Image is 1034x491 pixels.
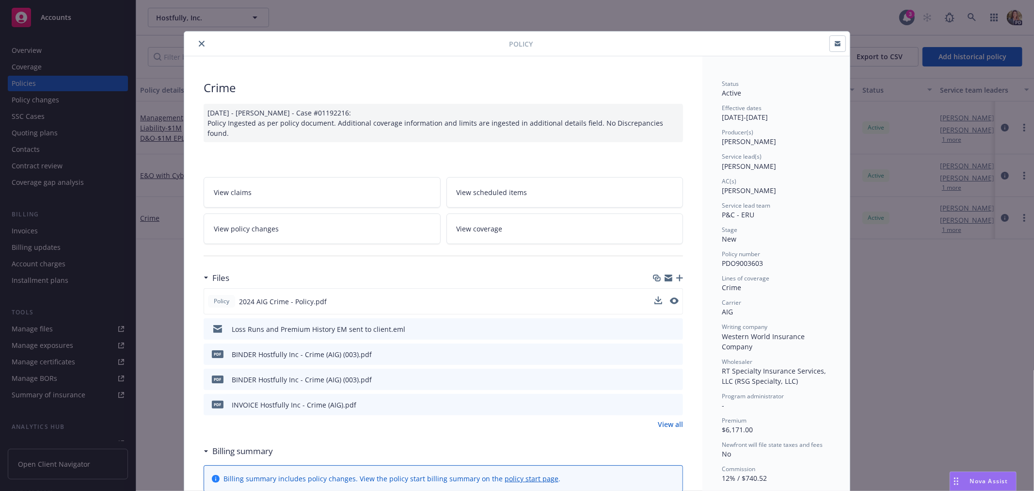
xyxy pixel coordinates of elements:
[204,213,441,244] a: View policy changes
[204,445,273,458] div: Billing summary
[212,350,223,358] span: pdf
[223,474,560,484] div: Billing summary includes policy changes. View the policy start billing summary on the .
[722,234,736,244] span: New
[722,474,767,483] span: 12% / $740.52
[722,449,731,458] span: No
[722,425,753,434] span: $6,171.00
[722,88,741,98] span: Active
[457,224,503,234] span: View coverage
[950,472,962,491] div: Drag to move
[950,472,1017,491] button: Nova Assist
[722,358,752,366] span: Wholesaler
[722,298,741,307] span: Carrier
[670,375,679,385] button: preview file
[204,177,441,208] a: View claims
[670,297,679,304] button: preview file
[722,210,754,219] span: P&C - ERU
[722,186,776,195] span: [PERSON_NAME]
[204,272,229,284] div: Files
[670,324,679,334] button: preview file
[722,104,830,122] div: [DATE] - [DATE]
[722,259,763,268] span: PDO9003603
[214,187,252,197] span: View claims
[212,445,273,458] h3: Billing summary
[722,401,724,410] span: -
[655,375,663,385] button: download file
[204,104,683,142] div: [DATE] - [PERSON_NAME] - Case #01192216: Policy Ingested as per policy document. Additional cover...
[212,272,229,284] h3: Files
[722,128,753,136] span: Producer(s)
[722,162,776,171] span: [PERSON_NAME]
[670,296,679,307] button: preview file
[722,137,776,146] span: [PERSON_NAME]
[722,104,762,112] span: Effective dates
[722,416,747,425] span: Premium
[214,224,279,234] span: View policy changes
[722,366,828,386] span: RT Specialty Insurance Services, LLC (RSG Specialty, LLC)
[239,296,327,307] span: 2024 AIG Crime - Policy.pdf
[722,274,769,282] span: Lines of coverage
[212,297,231,306] span: Policy
[232,400,356,410] div: INVOICE Hostfully Inc - Crime (AIG).pdf
[655,324,663,334] button: download file
[722,332,807,351] span: Western World Insurance Company
[204,80,683,96] div: Crime
[722,201,770,210] span: Service lead team
[655,400,663,410] button: download file
[722,152,762,161] span: Service lead(s)
[654,296,662,304] button: download file
[232,324,405,334] div: Loss Runs and Premium History EM sent to client.eml
[212,401,223,408] span: pdf
[722,441,823,449] span: Newfront will file state taxes and fees
[722,465,755,473] span: Commission
[722,392,784,400] span: Program administrator
[509,39,533,49] span: Policy
[655,349,663,360] button: download file
[457,187,527,197] span: View scheduled items
[196,38,207,49] button: close
[722,250,760,258] span: Policy number
[658,419,683,429] a: View all
[970,477,1008,485] span: Nova Assist
[670,349,679,360] button: preview file
[722,177,736,185] span: AC(s)
[654,296,662,307] button: download file
[232,349,372,360] div: BINDER Hostfully Inc - Crime (AIG) (003).pdf
[446,177,684,208] a: View scheduled items
[722,323,767,331] span: Writing company
[722,307,733,316] span: AIG
[212,376,223,383] span: pdf
[722,283,741,292] span: Crime
[446,213,684,244] a: View coverage
[505,474,558,483] a: policy start page
[670,400,679,410] button: preview file
[722,80,739,88] span: Status
[232,375,372,385] div: BINDER Hostfully Inc - Crime (AIG) (003).pdf
[722,226,737,234] span: Stage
